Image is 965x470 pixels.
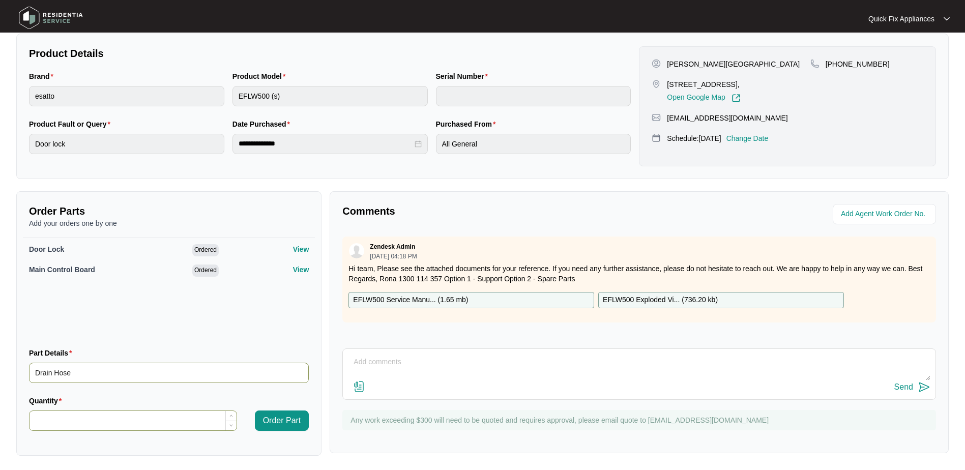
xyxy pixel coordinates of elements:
button: Order Part [255,410,309,431]
p: Hi team, Please see the attached documents for your reference. If you need any further assistance... [348,263,930,284]
p: EFLW500 Exploded Vi... ( 736.20 kb ) [603,295,718,306]
img: dropdown arrow [944,16,950,21]
p: View [293,265,309,275]
input: Part Details [29,363,309,383]
img: map-pin [810,59,820,68]
p: View [293,244,309,254]
p: EFLW500 Service Manu... ( 1.65 mb ) [353,295,468,306]
img: user-pin [652,59,661,68]
p: Order Parts [29,204,309,218]
img: map-pin [652,113,661,122]
p: [DATE] 04:18 PM [370,253,417,259]
label: Date Purchased [232,119,294,129]
p: Any work exceeding $300 will need to be quoted and requires approval, please email quote to [EMAI... [350,415,931,425]
p: [STREET_ADDRESS], [667,79,740,90]
img: file-attachment-doc.svg [353,380,365,393]
label: Quantity [29,396,66,406]
span: Ordered [192,265,219,277]
label: Purchased From [436,119,500,129]
input: Brand [29,86,224,106]
p: Schedule: [DATE] [667,133,721,143]
span: Increase Value [225,411,237,421]
p: [PERSON_NAME][GEOGRAPHIC_DATA] [667,59,800,69]
img: map-pin [652,79,661,89]
img: Link-External [732,94,741,103]
label: Product Model [232,71,290,81]
input: Product Model [232,86,428,106]
input: Add Agent Work Order No. [841,208,930,220]
img: user.svg [349,243,364,258]
span: down [229,424,233,427]
input: Serial Number [436,86,631,106]
span: Order Part [263,415,301,427]
input: Quantity [30,411,237,430]
p: Comments [342,204,632,218]
label: Product Fault or Query [29,119,114,129]
p: Zendesk Admin [370,243,415,251]
span: Decrease Value [225,421,237,430]
p: Quick Fix Appliances [868,14,934,24]
label: Brand [29,71,57,81]
span: Door Lock [29,245,64,253]
input: Purchased From [436,134,631,154]
label: Part Details [29,348,76,358]
img: map-pin [652,133,661,142]
input: Date Purchased [239,138,413,149]
p: Add your orders one by one [29,218,309,228]
a: Open Google Map [667,94,740,103]
span: Main Control Board [29,266,95,274]
span: up [229,414,233,418]
p: [PHONE_NUMBER] [826,59,890,69]
img: send-icon.svg [918,381,930,393]
label: Serial Number [436,71,492,81]
p: Change Date [726,133,769,143]
button: Send [894,380,930,394]
img: residentia service logo [15,3,86,33]
div: Send [894,383,913,392]
p: [EMAIL_ADDRESS][DOMAIN_NAME] [667,113,787,123]
span: Ordered [192,244,219,256]
input: Product Fault or Query [29,134,224,154]
p: Product Details [29,46,631,61]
